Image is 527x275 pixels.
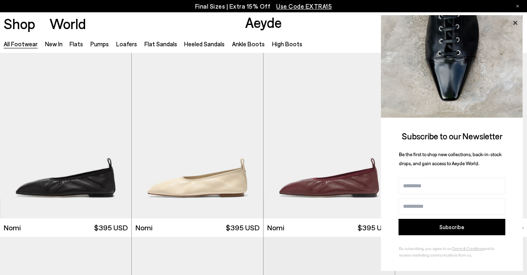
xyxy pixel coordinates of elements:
span: By subscribing, you agree to our [399,246,452,251]
span: Navigate to /collections/ss25-final-sizes [276,2,332,10]
a: Terms & Conditions [452,246,484,251]
a: Loafers [116,40,137,48]
span: $395 USD [226,223,259,233]
button: Subscribe [399,219,505,235]
span: Nomi [135,223,153,233]
p: Final Sizes | Extra 15% Off [195,1,332,11]
a: Pumps [90,40,109,48]
span: Be the first to shop new collections, back-in-stock drops, and gain access to Aeyde World. [399,151,502,166]
a: World [50,16,86,31]
a: Flats [70,40,83,48]
img: Nomi Ruched Flats [263,53,395,218]
a: Flat Sandals [144,40,177,48]
span: Nomi [4,223,21,233]
img: Nomi Ruched Flats [132,53,263,218]
a: Nomi $395 USD [263,218,395,237]
a: Shop [4,16,35,31]
span: Nomi [267,223,284,233]
a: Nomi $395 USD [132,218,263,237]
span: $395 USD [358,223,391,233]
a: High Boots [272,40,302,48]
a: Ankle Boots [232,40,265,48]
span: $395 USD [94,223,128,233]
a: Heeled Sandals [184,40,225,48]
a: All Footwear [4,40,38,48]
a: Aeyde [245,14,282,31]
span: Subscribe to our Newsletter [402,131,502,141]
img: ca3f721fb6ff708a270709c41d776025.jpg [381,15,523,118]
a: New In [45,40,63,48]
